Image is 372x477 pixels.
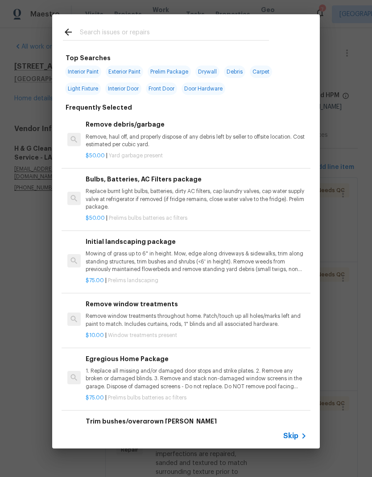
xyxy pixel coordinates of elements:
h6: Egregious Home Package [86,354,307,364]
span: Drywall [195,66,219,78]
h6: Frequently Selected [66,103,132,112]
p: 1. Replace all missing and/or damaged door stops and strike plates. 2. Remove any broken or damag... [86,367,307,390]
p: Remove, haul off, and properly dispose of any debris left by seller to offsite location. Cost est... [86,133,307,148]
p: | [86,277,307,284]
span: Debris [224,66,245,78]
span: Window treatments present [108,333,177,338]
span: $50.00 [86,215,105,221]
h6: Trim bushes/overgrown [PERSON_NAME] [86,416,307,426]
p: | [86,214,307,222]
input: Search issues or repairs [80,27,269,40]
span: Front Door [146,82,177,95]
span: $75.00 [86,395,104,400]
span: Interior Door [105,82,141,95]
span: Interior Paint [65,66,101,78]
p: Replace burnt light bulbs, batteries, dirty AC filters, cap laundry valves, cap water supply valv... [86,188,307,210]
h6: Remove window treatments [86,299,307,309]
h6: Remove debris/garbage [86,119,307,129]
h6: Initial landscaping package [86,237,307,247]
span: Exterior Paint [106,66,143,78]
span: Light Fixture [65,82,101,95]
p: | [86,394,307,402]
h6: Bulbs, Batteries, AC Filters package [86,174,307,184]
p: Mowing of grass up to 6" in height. Mow, edge along driveways & sidewalks, trim along standing st... [86,250,307,273]
span: Carpet [250,66,272,78]
span: Skip [283,432,298,440]
p: | [86,152,307,160]
span: Door Hardware [182,82,225,95]
p: Remove window treatments throughout home. Patch/touch up all holes/marks left and paint to match.... [86,313,307,328]
span: Prelim Package [148,66,191,78]
p: | [86,332,307,339]
span: Prelims bulbs batteries ac filters [109,215,187,221]
h6: Top Searches [66,53,111,63]
span: $50.00 [86,153,105,158]
span: Yard garbage present [109,153,163,158]
span: $75.00 [86,278,104,283]
span: Prelims landscaping [108,278,158,283]
span: $10.00 [86,333,104,338]
span: Prelims bulbs batteries ac filters [108,395,186,400]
